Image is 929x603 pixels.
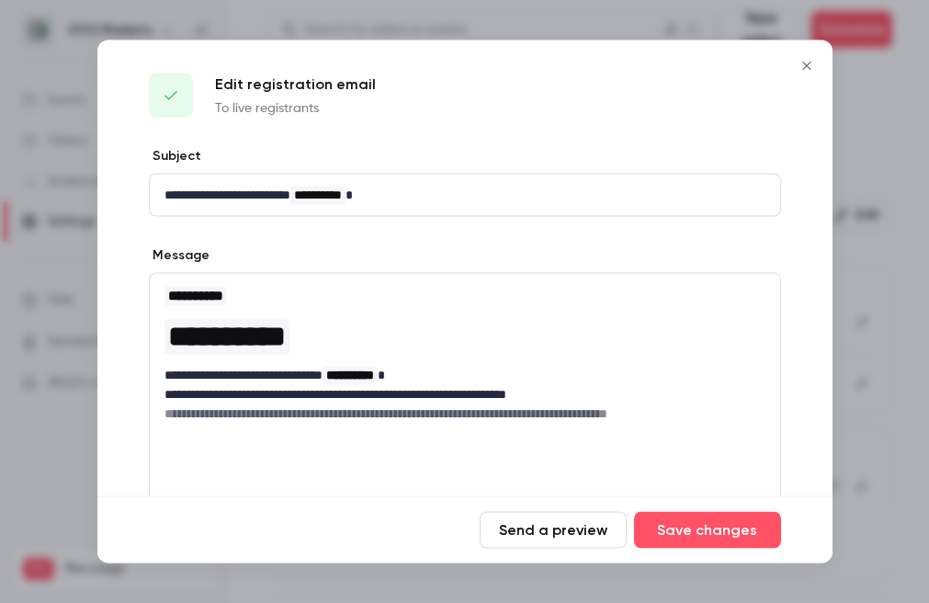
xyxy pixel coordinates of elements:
label: Subject [149,147,201,165]
div: editor [150,274,780,434]
button: Save changes [634,512,781,549]
button: Close [788,48,825,85]
label: Message [149,246,210,265]
p: Edit registration email [215,74,376,96]
p: To live registrants [215,99,376,118]
div: editor [150,175,780,216]
button: Send a preview [480,512,627,549]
